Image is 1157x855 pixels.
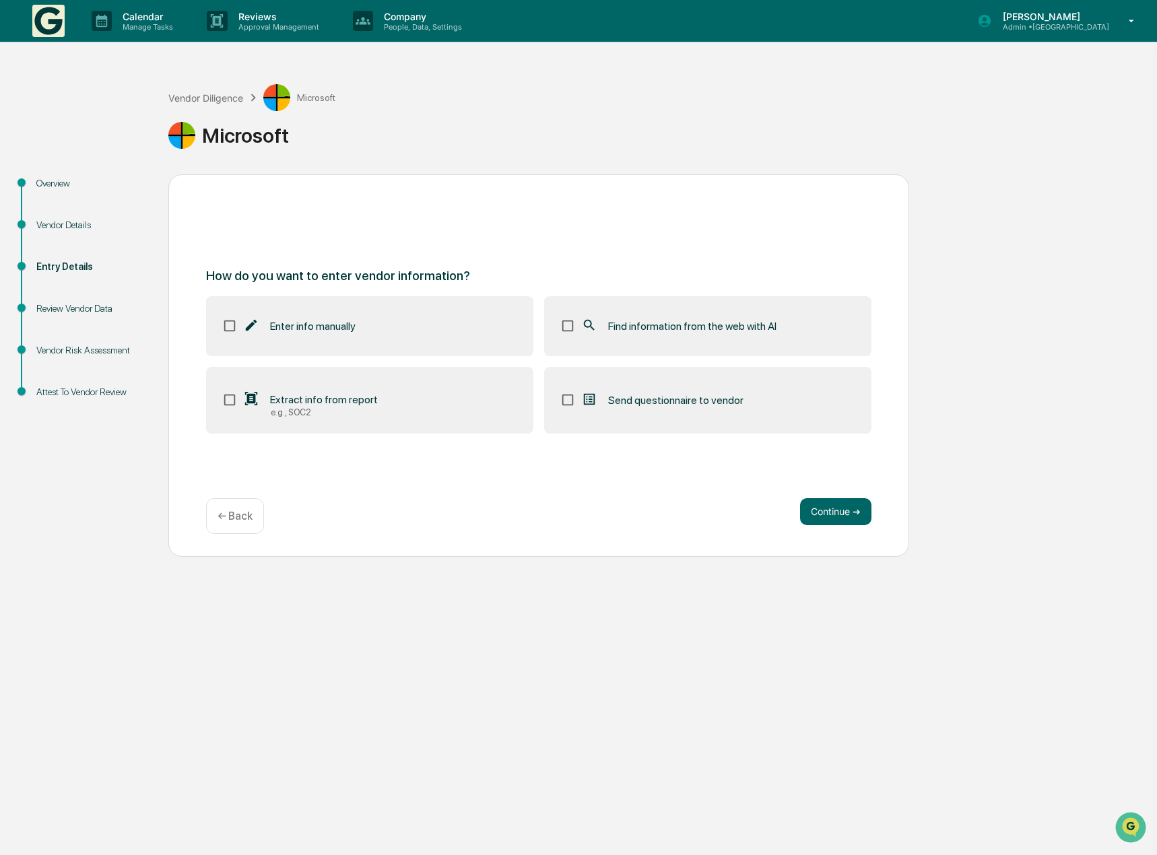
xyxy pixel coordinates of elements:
[32,5,65,37] img: logo
[8,190,90,214] a: 🔎Data Lookup
[112,22,180,32] p: Manage Tasks
[270,393,378,406] span: Extract info from report
[13,103,38,127] img: 1746055101610-c473b297-6a78-478c-a979-82029cc54cd1
[229,107,245,123] button: Start new chat
[36,260,147,274] div: Entry Details
[992,11,1109,22] p: [PERSON_NAME]
[27,170,87,183] span: Preclearance
[263,84,290,111] img: Vendor Logo
[168,122,195,149] img: Vendor Logo
[36,385,147,399] div: Attest To Vendor Review
[800,498,871,525] button: Continue ➔
[608,394,743,407] span: Send questionnaire to vendor
[168,92,243,104] div: Vendor Diligence
[168,122,1150,149] div: Microsoft
[36,343,147,357] div: Vendor Risk Assessment
[228,22,326,32] p: Approval Management
[271,407,378,417] div: e.g., SOC2
[206,268,871,283] p: How do you want to enter vendor information?
[13,171,24,182] div: 🖐️
[36,302,147,316] div: Review Vendor Data
[13,197,24,207] div: 🔎
[8,164,92,189] a: 🖐️Preclearance
[134,228,163,238] span: Pylon
[228,11,326,22] p: Reviews
[95,228,163,238] a: Powered byPylon
[36,176,147,191] div: Overview
[373,22,469,32] p: People, Data, Settings
[111,170,167,183] span: Attestations
[92,164,172,189] a: 🗄️Attestations
[270,320,356,333] span: Enter info manually
[992,22,1109,32] p: Admin • [GEOGRAPHIC_DATA]
[98,171,108,182] div: 🗄️
[608,320,776,333] span: Find information from the web with AI
[27,195,85,209] span: Data Lookup
[46,103,221,116] div: Start new chat
[1114,811,1150,847] iframe: Open customer support
[373,11,469,22] p: Company
[36,218,147,232] div: Vendor Details
[263,84,335,111] div: Microsoft
[112,11,180,22] p: Calendar
[218,510,253,522] p: ← Back
[13,28,245,50] p: How can we help?
[46,116,170,127] div: We're available if you need us!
